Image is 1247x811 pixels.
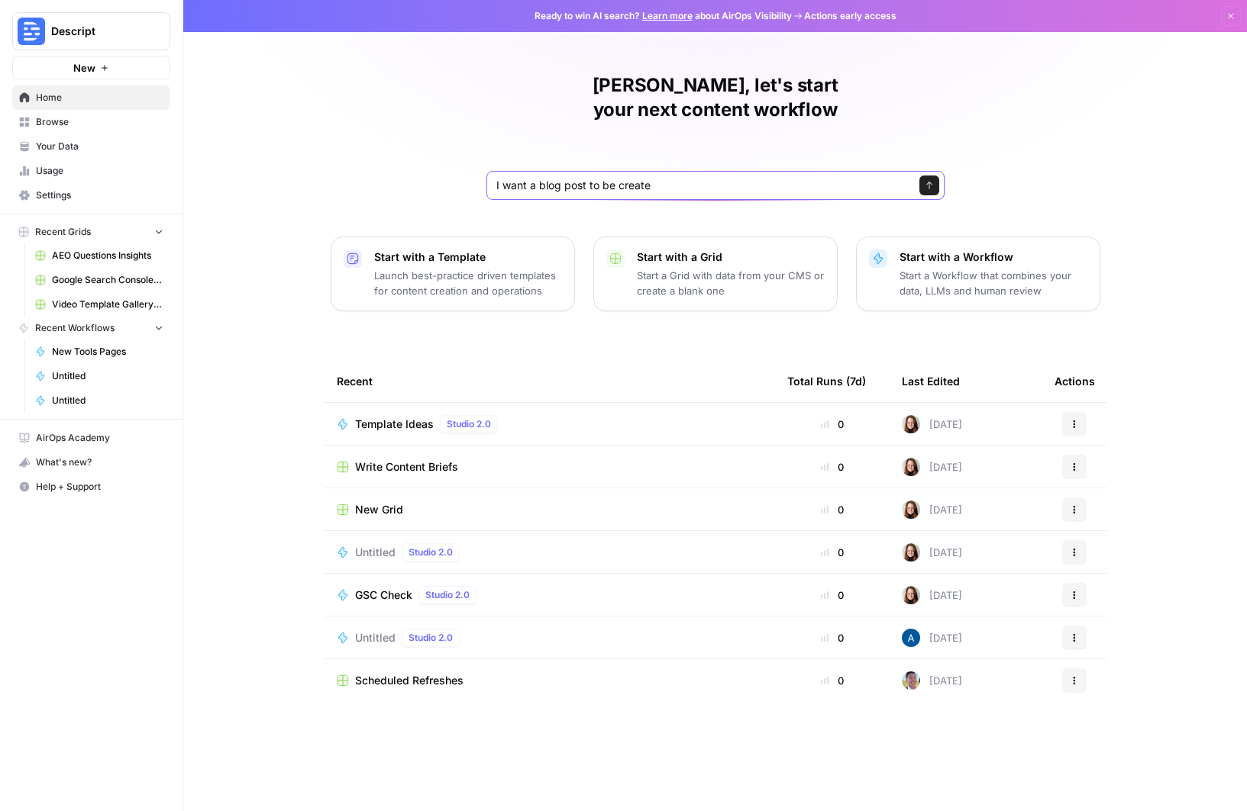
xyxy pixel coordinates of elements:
button: Start with a TemplateLaunch best-practice driven templates for content creation and operations [331,237,575,311]
div: 0 [787,587,877,603]
input: What would you like to create today? [496,178,904,193]
button: Start with a GridStart a Grid with data from your CMS or create a blank one [593,237,838,311]
img: 0k8zhtdhn4dx5h2gz1j2dolpxp0q [902,543,920,562]
p: Start with a Workflow [900,249,1087,265]
span: Usage [36,164,163,178]
span: Template Ideas [355,417,434,432]
span: Help + Support [36,480,163,494]
span: Actions early access [804,9,896,23]
div: Last Edited [902,360,960,402]
a: Home [12,85,170,110]
button: Recent Workflows [12,317,170,340]
a: UntitledStudio 2.0 [337,629,763,647]
a: Browse [12,110,170,134]
span: Untitled [52,369,163,383]
div: [DATE] [902,586,962,604]
span: Ready to win AI search? about AirOps Visibility [535,9,792,23]
div: 0 [787,417,877,432]
p: Start with a Grid [637,249,825,265]
a: Write Content Briefs [337,459,763,475]
img: 0k8zhtdhn4dx5h2gz1j2dolpxp0q [902,458,920,476]
p: Start a Grid with data from your CMS or create a blank one [637,268,825,298]
span: Browse [36,115,163,129]
div: Recent [337,360,763,402]
button: Workspace: Descript [12,12,170,50]
a: GSC CheckStudio 2.0 [337,586,763,604]
div: Actions [1055,360,1095,402]
span: Google Search Console - [URL][DOMAIN_NAME] [52,273,163,287]
span: Write Content Briefs [355,459,458,475]
span: New [73,60,95,76]
span: AEO Questions Insights [52,249,163,262]
img: he81ibor8lsei4p3qvg4ugbvimgp [902,629,920,647]
span: Home [36,91,163,105]
a: Learn more [642,10,693,21]
img: 0k8zhtdhn4dx5h2gz1j2dolpxp0q [902,500,920,519]
a: Your Data [12,134,170,159]
div: [DATE] [902,629,962,647]
a: Scheduled Refreshes [337,673,763,688]
div: [DATE] [902,543,962,562]
div: [DATE] [902,458,962,476]
span: Untitled [355,545,396,560]
span: Studio 2.0 [425,588,470,602]
p: Start a Workflow that combines your data, LLMs and human review [900,268,1087,298]
button: Recent Grids [12,220,170,243]
span: GSC Check [355,587,412,603]
span: Studio 2.0 [409,545,453,559]
span: Untitled [52,394,163,407]
span: Settings [36,188,163,202]
a: Video Template Gallery Generator v2 Grid [28,292,170,317]
span: Descript [51,24,144,39]
div: [DATE] [902,415,962,433]
img: 0k8zhtdhn4dx5h2gz1j2dolpxp0q [902,586,920,604]
span: Untitled [355,630,396,645]
span: Studio 2.0 [409,631,453,645]
h1: [PERSON_NAME], let's start your next content workflow [486,73,945,122]
img: Descript Logo [18,18,45,45]
span: Recent Grids [35,225,91,239]
a: Untitled [28,364,170,388]
div: Total Runs (7d) [787,360,866,402]
div: 0 [787,673,877,688]
span: Scheduled Refreshes [355,673,464,688]
a: AEO Questions Insights [28,243,170,268]
div: 0 [787,459,877,475]
button: Start with a WorkflowStart a Workflow that combines your data, LLMs and human review [856,237,1100,311]
img: 0k8zhtdhn4dx5h2gz1j2dolpxp0q [902,415,920,433]
a: Untitled [28,388,170,413]
a: New Grid [337,502,763,517]
button: Help + Support [12,475,170,499]
img: 99f2gcj60tl1tjps57nny4cf0tt1 [902,671,920,690]
span: Your Data [36,140,163,153]
span: Studio 2.0 [447,417,491,431]
p: Launch best-practice driven templates for content creation and operations [374,268,562,298]
a: Google Search Console - [URL][DOMAIN_NAME] [28,268,170,292]
div: [DATE] [902,500,962,519]
a: Usage [12,159,170,183]
button: New [12,56,170,79]
a: Template IdeasStudio 2.0 [337,415,763,433]
a: New Tools Pages [28,340,170,364]
span: Video Template Gallery Generator v2 Grid [52,298,163,311]
div: What's new? [13,451,170,474]
span: New Grid [355,502,403,517]
div: 0 [787,545,877,560]
p: Start with a Template [374,249,562,265]
a: AirOps Academy [12,426,170,450]
div: 0 [787,630,877,645]
div: 0 [787,502,877,517]
a: Settings [12,183,170,208]
span: AirOps Academy [36,431,163,445]
span: New Tools Pages [52,345,163,359]
a: UntitledStudio 2.0 [337,543,763,562]
span: Recent Workflows [35,321,115,335]
button: What's new? [12,450,170,475]
div: [DATE] [902,671,962,690]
